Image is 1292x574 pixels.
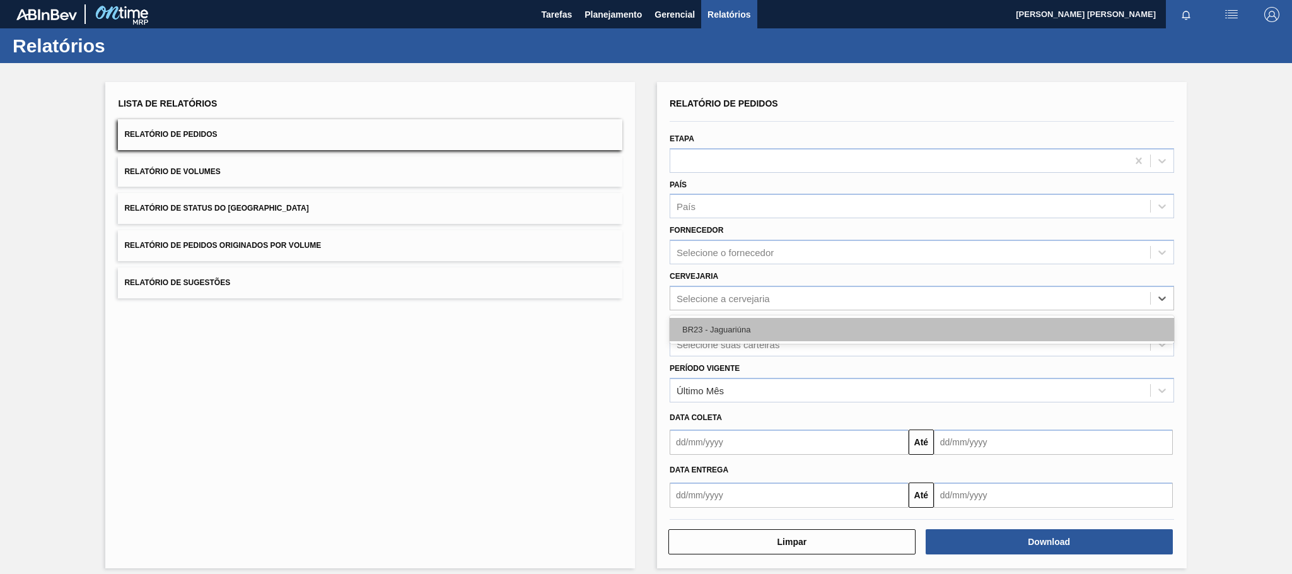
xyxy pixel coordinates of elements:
[1264,7,1279,22] img: Logout
[118,230,622,261] button: Relatório de Pedidos Originados por Volume
[670,413,722,422] span: Data coleta
[124,278,230,287] span: Relatório de Sugestões
[124,167,220,176] span: Relatório de Volumes
[118,267,622,298] button: Relatório de Sugestões
[926,529,1173,554] button: Download
[909,483,934,508] button: Até
[124,130,217,139] span: Relatório de Pedidos
[670,483,909,508] input: dd/mm/yyyy
[118,119,622,150] button: Relatório de Pedidos
[1166,6,1206,23] button: Notificações
[670,466,728,474] span: Data entrega
[677,385,724,395] div: Último Mês
[655,7,695,22] span: Gerencial
[124,204,308,213] span: Relatório de Status do [GEOGRAPHIC_DATA]
[118,193,622,224] button: Relatório de Status do [GEOGRAPHIC_DATA]
[670,364,740,373] label: Período Vigente
[670,430,909,455] input: dd/mm/yyyy
[670,180,687,189] label: País
[677,201,695,212] div: País
[909,430,934,455] button: Até
[16,9,77,20] img: TNhmsLtSVTkK8tSr43FrP2fwEKptu5GPRR3wAAAABJRU5ErkJggg==
[707,7,750,22] span: Relatórios
[934,483,1173,508] input: dd/mm/yyyy
[118,98,217,108] span: Lista de Relatórios
[670,272,718,281] label: Cervejaria
[670,318,1174,341] div: BR23 - Jaguariúna
[124,241,321,250] span: Relatório de Pedidos Originados por Volume
[677,293,770,303] div: Selecione a cervejaria
[677,247,774,258] div: Selecione o fornecedor
[13,38,236,53] h1: Relatórios
[118,156,622,187] button: Relatório de Volumes
[670,98,778,108] span: Relatório de Pedidos
[541,7,572,22] span: Tarefas
[677,339,779,349] div: Selecione suas carteiras
[668,529,916,554] button: Limpar
[670,134,694,143] label: Etapa
[1224,7,1239,22] img: userActions
[585,7,642,22] span: Planejamento
[934,430,1173,455] input: dd/mm/yyyy
[670,226,723,235] label: Fornecedor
